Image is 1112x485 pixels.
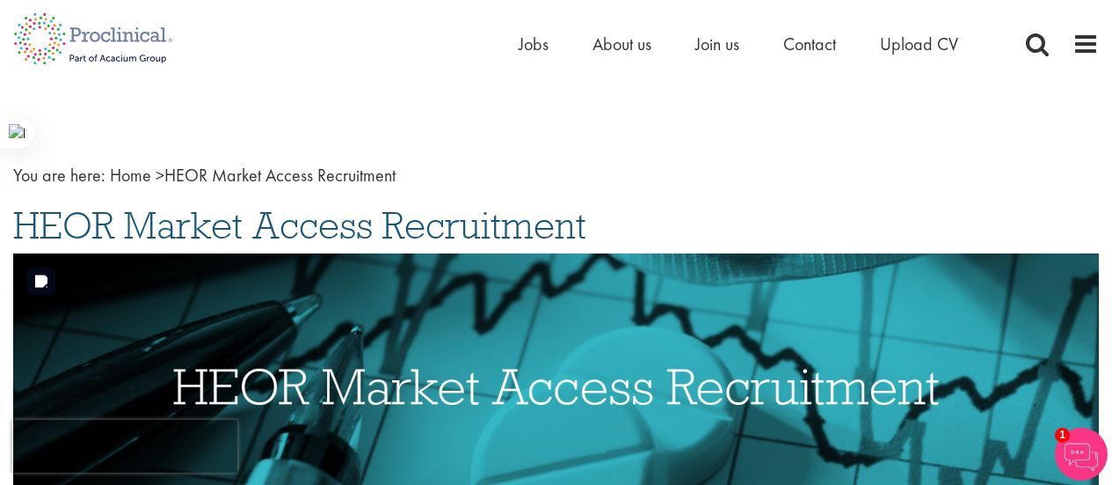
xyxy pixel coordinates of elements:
img: Chatbot [1055,428,1108,481]
span: 1 [1055,428,1070,443]
span: You are here: [13,164,105,187]
a: Join us [695,33,739,55]
a: breadcrumb link to Home [110,164,151,187]
a: Contact [783,33,836,55]
a: Upload CV [880,33,958,55]
a: About us [592,33,651,55]
span: HEOR Market Access Recruitment [13,202,586,249]
a: Jobs [519,33,549,55]
span: > [156,164,164,187]
span: HEOR Market Access Recruitment [110,164,396,187]
iframe: reCAPTCHA [12,420,237,473]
